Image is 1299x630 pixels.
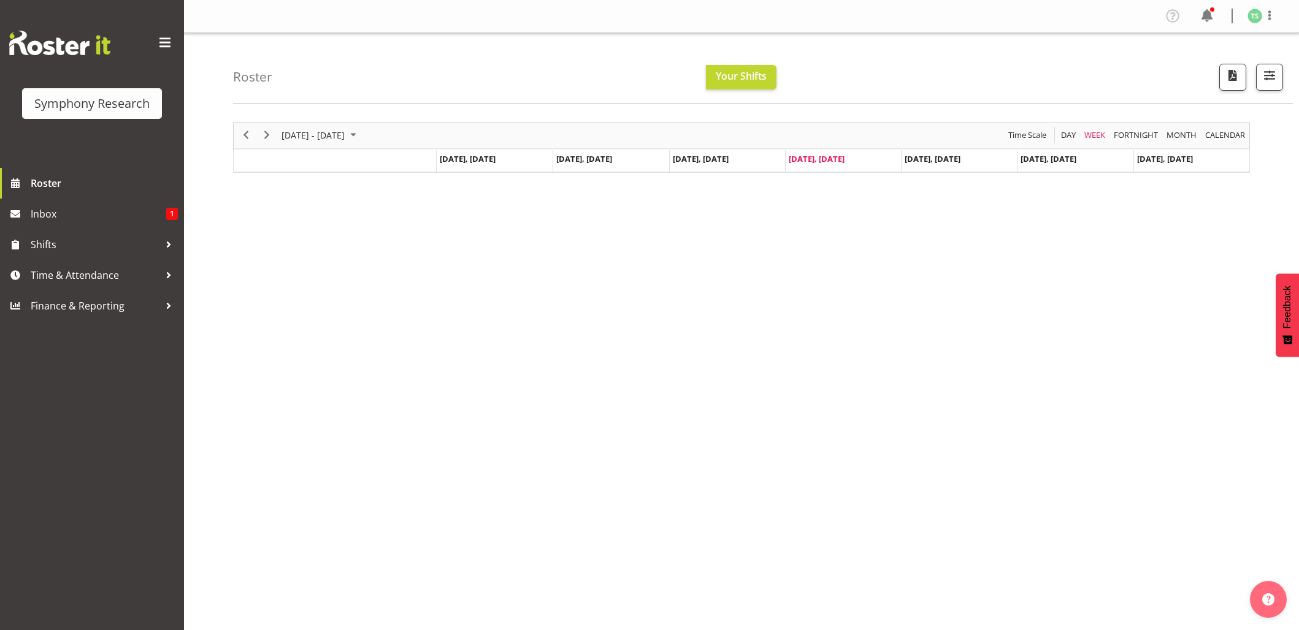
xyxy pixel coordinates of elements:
[238,127,255,143] button: Previous
[31,205,166,223] span: Inbox
[1007,127,1048,143] span: Time Scale
[789,153,845,164] span: [DATE], [DATE]
[1165,127,1198,143] span: Month
[166,208,178,220] span: 1
[1276,273,1299,357] button: Feedback - Show survey
[1203,127,1247,143] button: Month
[706,65,776,89] button: Your Shifts
[1256,64,1283,91] button: Filter Shifts
[34,94,150,113] div: Symphony Research
[31,297,159,315] span: Finance & Reporting
[716,69,767,83] span: Your Shifts
[277,123,364,148] div: August 11 - 17, 2025
[673,153,729,164] span: [DATE], [DATE]
[1021,153,1076,164] span: [DATE], [DATE]
[1262,593,1274,605] img: help-xxl-2.png
[256,123,277,148] div: next period
[1137,153,1193,164] span: [DATE], [DATE]
[1060,127,1077,143] span: Day
[1113,127,1159,143] span: Fortnight
[1165,127,1199,143] button: Timeline Month
[1204,127,1246,143] span: calendar
[1006,127,1049,143] button: Time Scale
[1282,286,1293,328] span: Feedback
[905,153,960,164] span: [DATE], [DATE]
[556,153,612,164] span: [DATE], [DATE]
[233,70,272,84] h4: Roster
[280,127,362,143] button: August 2025
[1059,127,1078,143] button: Timeline Day
[31,174,178,192] span: Roster
[233,122,1250,173] div: Timeline Week of August 14, 2025
[1219,64,1246,91] button: Download a PDF of the roster according to the set date range.
[259,127,275,143] button: Next
[236,123,256,148] div: previous period
[1112,127,1160,143] button: Fortnight
[31,235,159,254] span: Shifts
[9,31,110,55] img: Rosterit website logo
[1247,9,1262,23] img: tanya-stebbing1954.jpg
[1083,127,1106,143] span: Week
[1082,127,1108,143] button: Timeline Week
[440,153,496,164] span: [DATE], [DATE]
[31,266,159,284] span: Time & Attendance
[280,127,346,143] span: [DATE] - [DATE]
